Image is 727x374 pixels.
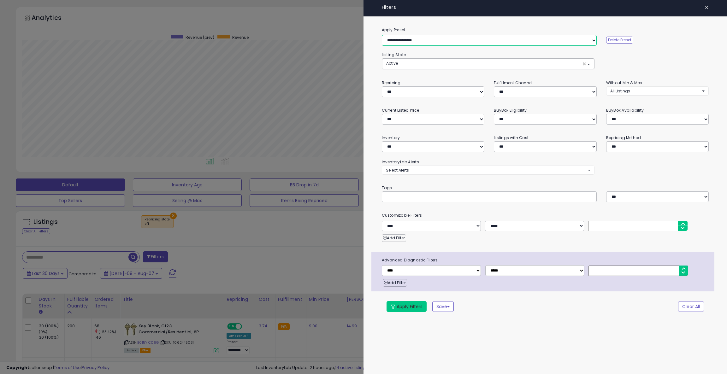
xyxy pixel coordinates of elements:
label: Apply Preset: [377,26,714,33]
small: InventoryLab Alerts [382,159,419,165]
h4: Filters [382,5,709,10]
small: Listing State [382,52,406,57]
span: × [582,61,586,67]
small: Listings with Cost [494,135,529,140]
small: Without Min & Max [606,80,642,85]
span: Select Alerts [386,167,409,173]
button: × [702,3,711,12]
small: Repricing [382,80,401,85]
small: Current Listed Price [382,108,419,113]
button: Active × [382,59,594,69]
small: Inventory [382,135,400,140]
button: All Listings [606,86,709,96]
small: BuyBox Eligibility [494,108,527,113]
small: Fulfillment Channel [494,80,532,85]
button: Save [432,301,454,312]
button: Add Filter [382,234,406,242]
button: Select Alerts [382,166,594,175]
button: Apply Filters [387,301,427,312]
button: Add Filter [383,279,407,287]
small: Repricing Method [606,135,641,140]
small: Customizable Filters [377,212,714,219]
button: Delete Preset [606,37,633,44]
span: Advanced Diagnostic Filters [377,257,715,264]
span: All Listings [610,88,630,94]
small: BuyBox Availability [606,108,644,113]
button: Clear All [678,301,704,312]
span: Active [386,61,398,66]
span: × [705,3,709,12]
small: Tags [377,184,714,191]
